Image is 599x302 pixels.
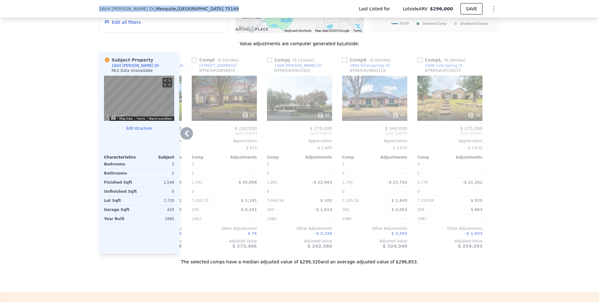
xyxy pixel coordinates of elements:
span: $ 230,000 [235,126,257,131]
div: - [301,169,332,178]
span: ( miles) [215,58,241,62]
a: 1404 [PERSON_NAME] Dr [267,63,322,68]
div: - [226,187,257,196]
span: -$ 1,605 [316,146,332,150]
span: Last Listed for [359,6,393,12]
div: Value adjustments are computer generated by Lotside . [99,40,500,47]
div: Street View [104,76,174,121]
div: Comp L [417,57,468,63]
span: $ 254,393 [458,244,482,249]
span: $ 76 [248,231,257,236]
div: 25 [393,112,405,118]
div: MLS Data Unavailable [112,68,153,73]
div: NTREIS # 20728237 [425,68,461,73]
div: Other Adjustments [342,226,407,231]
div: Adjusted Value [342,239,407,244]
div: 7,720 [140,196,174,205]
span: -$ 1,033 [465,231,482,236]
div: 2 [267,169,298,178]
span: 0 [192,189,194,194]
div: - [301,160,332,169]
span: 7,100.28 [342,198,359,203]
a: Terms (opens in new tab) [353,29,362,32]
span: 399 [417,208,425,212]
div: Comp [342,155,375,160]
span: $ 3,393 [392,231,407,236]
span: -$ 22,752 [387,180,407,185]
div: Appreciation [192,138,257,143]
span: $ 6,241 [241,208,257,212]
a: Report a problem [149,117,172,120]
span: 380 [342,208,349,212]
div: Comp [267,155,299,160]
button: Toggle fullscreen view [163,78,172,87]
div: Comp K [342,57,393,63]
div: Garage Sqft [104,205,138,214]
span: -$ 1,614 [315,208,332,212]
div: - [376,187,407,196]
div: - [301,187,332,196]
div: 0 [140,187,174,196]
span: 3 [342,162,345,166]
span: 7,056.72 [192,198,208,203]
div: NTREIS # 20842119 [350,68,386,73]
button: SAVE [461,3,482,14]
div: NTREIS # 20651922 [274,68,310,73]
span: $ 1,645 [392,198,407,203]
span: 4 [417,162,420,166]
span: $ 275,000 [460,126,482,131]
span: $ 1,191 [241,198,257,203]
span: 0.53 [219,58,227,62]
div: 2 [417,169,449,178]
span: 0 [267,189,269,194]
div: Lot Sqft [104,196,138,205]
span: -$ 1,635 [467,146,482,150]
img: Google [237,25,258,33]
div: Bathrooms [104,169,138,178]
div: - [376,214,407,223]
div: [STREET_ADDRESS] [199,63,237,68]
div: - [226,160,257,169]
a: [STREET_ADDRESS] [192,63,237,68]
div: Adjusted Value [267,239,332,244]
span: $ 340,000 [385,126,407,131]
span: -$ 3,246 [315,231,332,236]
div: - [451,214,482,223]
span: Sold [DATE] [417,131,482,136]
div: Appreciation [342,138,407,143]
div: Other Adjustments [192,226,257,231]
div: 2004 Silversprings Dr [350,63,390,68]
button: Edit all filters [104,19,141,25]
span: 1,745 [342,180,353,185]
div: - [376,160,407,169]
div: NTREIS # 20858970 [199,68,235,73]
span: 7,666.56 [267,198,284,203]
span: -$ 22,863 [312,180,332,185]
div: Other Adjustments [267,226,332,231]
div: Adjustments [299,155,332,160]
span: ( miles) [367,58,393,62]
div: Bedrooms [104,160,138,169]
img: Google [106,113,126,121]
div: Unfinished Sqft [104,187,138,196]
span: Lotside ARV [403,6,430,12]
div: 1962 [192,214,223,223]
span: $296,000 [430,6,453,11]
div: Appreciation [417,138,482,143]
div: Characteristics [104,155,139,160]
span: ( miles) [441,58,468,62]
span: 1,801 [267,180,278,185]
div: 3 [140,160,174,169]
span: $ 103 [320,198,332,203]
span: 1,779 [417,180,428,185]
div: Appreciation [267,138,332,143]
div: The selected comps have a median adjusted value of $299,320 and an average adjusted value of $296... [99,254,500,265]
div: Adjustments [224,155,257,160]
div: 1980 [140,214,174,223]
div: Year Built [104,214,138,223]
div: 1008 Cold Spring Ct [425,63,462,68]
button: Edit structure [104,126,174,131]
a: 2004 Silversprings Dr [342,63,390,68]
span: 240 [192,208,199,212]
div: Map [104,76,174,121]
